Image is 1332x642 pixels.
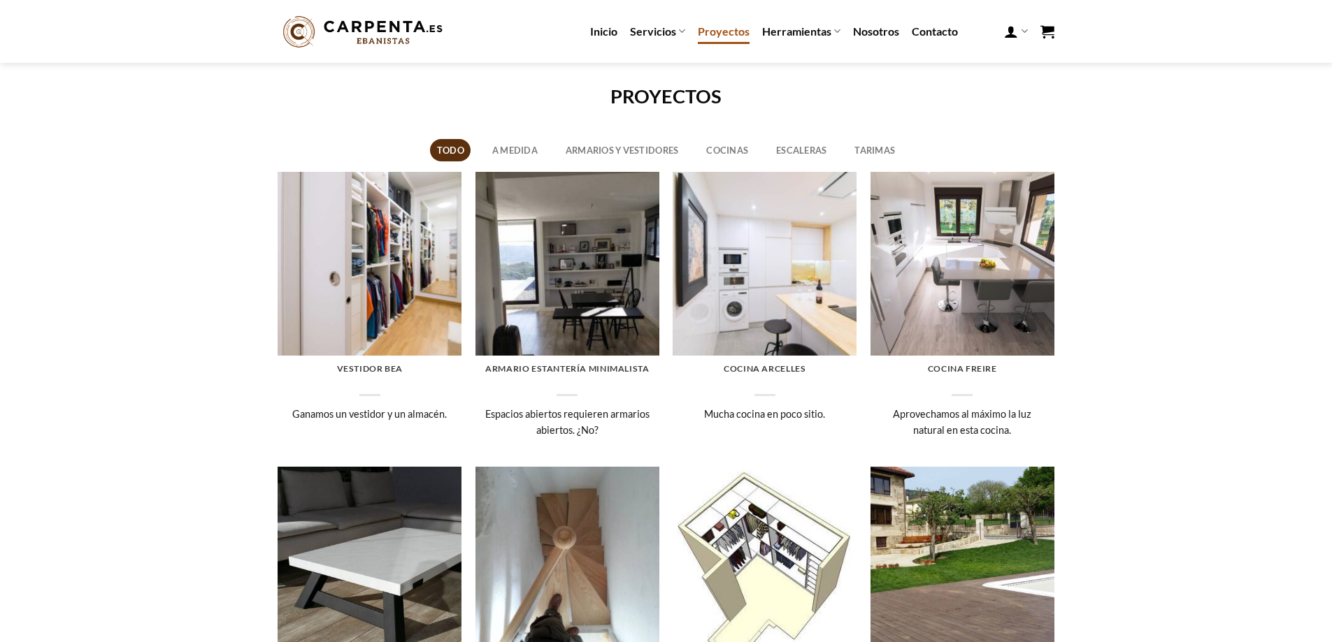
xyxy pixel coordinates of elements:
[871,172,1054,453] a: cocina encimera y tarima claros, fregadero bajo encimera Cocina Freire Aprovechamos al máximo la ...
[475,172,659,453] a: armario sin frentes Armario estantería minimalista Espacios abiertos requieren armarios abiertos....
[853,19,899,44] a: Nosotros
[848,139,902,161] a: Tarimas
[285,363,454,374] h6: Vestidor Bea
[769,139,833,161] a: Escaleras
[482,406,652,438] p: Espacios abiertos requieren armarios abiertos. ¿No?
[475,172,659,356] img: armario sin frentes
[871,172,1054,356] img: cocina encimera y tarima claros, fregadero bajo encimera
[680,406,850,438] p: Mucha cocina en poco sitio.
[430,139,471,161] a: Todo
[482,363,652,374] h6: Armario estantería minimalista
[278,13,447,51] img: Carpenta.es
[700,139,755,161] a: Cocinas
[285,406,454,438] p: Ganamos un vestidor y un almacén.
[278,172,461,453] a: vestidor, armario sin frentes carpinteria Vestidor Bea Ganamos un vestidor y un almacén.
[485,139,544,161] a: A medida
[673,172,857,356] img: cocina encimera reforma carpinteria
[698,19,750,44] a: Proyectos
[912,19,958,44] a: Contacto
[278,84,1054,108] h1: PROYECTOS
[278,172,461,356] img: vestidor, armario sin frentes carpinteria
[630,17,685,45] a: Servicios
[590,19,617,44] a: Inicio
[878,406,1047,438] p: Aprovechamos al máximo la luz natural en esta cocina.
[673,172,857,453] a: cocina encimera reforma carpinteria Cocina Arcelles Mucha cocina en poco sitio.
[680,363,850,374] h6: Cocina Arcelles
[762,17,840,45] a: Herramientas
[559,139,685,161] a: Armarios y vestidores
[878,363,1047,374] h6: Cocina Freire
